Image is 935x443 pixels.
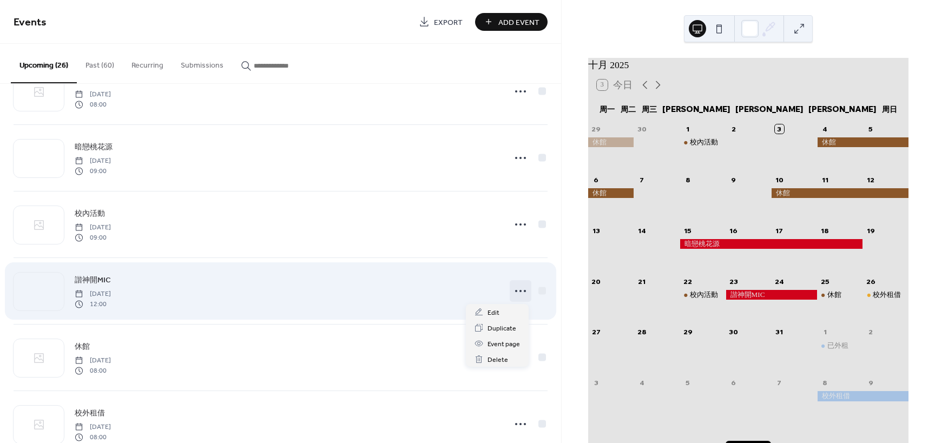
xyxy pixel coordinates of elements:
[820,379,829,388] div: 8
[806,98,879,121] div: [PERSON_NAME]
[729,226,738,235] div: 16
[75,289,111,299] span: [DATE]
[75,233,111,242] span: 09:00
[75,407,105,419] a: 校外租借
[729,277,738,286] div: 23
[588,58,908,72] div: 十月 2025
[637,175,647,184] div: 7
[75,366,111,375] span: 08:00
[591,379,601,388] div: 3
[488,339,520,350] span: Event page
[411,13,471,31] a: Export
[75,422,111,432] span: [DATE]
[75,432,111,442] span: 08:00
[820,277,829,286] div: 25
[729,328,738,337] div: 30
[866,124,875,134] div: 5
[488,323,516,334] span: Duplicate
[75,141,113,153] a: 暗戀桃花源
[75,142,113,153] span: 暗戀桃花源
[75,340,90,353] a: 休館
[75,356,111,366] span: [DATE]
[498,17,539,28] span: Add Event
[683,379,693,388] div: 5
[775,379,784,388] div: 7
[637,124,647,134] div: 30
[683,328,693,337] div: 29
[866,226,875,235] div: 19
[14,12,47,33] span: Events
[591,328,601,337] div: 27
[75,100,111,109] span: 08:00
[488,354,508,366] span: Delete
[820,328,829,337] div: 1
[597,98,618,121] div: 周一
[820,226,829,235] div: 18
[75,408,105,419] span: 校外租借
[817,341,863,351] div: 已外租
[775,124,784,134] div: 3
[637,379,647,388] div: 4
[591,277,601,286] div: 20
[775,175,784,184] div: 10
[820,175,829,184] div: 11
[827,290,841,300] div: 休館
[683,175,693,184] div: 8
[488,307,499,319] span: Edit
[588,188,634,198] div: 休館
[75,166,111,176] span: 09:00
[817,137,908,147] div: 休館
[683,124,693,134] div: 1
[817,391,908,401] div: 校外租借
[820,124,829,134] div: 4
[680,239,862,249] div: 暗戀桃花源
[771,188,908,198] div: 休館
[637,277,647,286] div: 21
[591,175,601,184] div: 6
[434,17,463,28] span: Export
[775,226,784,235] div: 17
[726,290,817,300] div: 諧神開MIC
[690,137,718,147] div: 校內活動
[638,98,660,121] div: 周三
[680,137,726,147] div: 校內活動
[690,290,718,300] div: 校內活動
[172,44,232,82] button: Submissions
[637,328,647,337] div: 28
[827,341,848,351] div: 已外租
[75,275,111,286] span: 諧神開MIC
[75,156,111,166] span: [DATE]
[11,44,77,83] button: Upcoming (26)
[591,226,601,235] div: 13
[683,277,693,286] div: 22
[733,98,806,121] div: [PERSON_NAME]
[866,328,875,337] div: 2
[75,299,111,309] span: 12:00
[866,379,875,388] div: 9
[879,98,900,121] div: 周日
[75,207,105,220] a: 校內活動
[591,124,601,134] div: 29
[817,290,863,300] div: 休館
[75,341,90,353] span: 休館
[75,208,105,220] span: 校內活動
[618,98,639,121] div: 周二
[475,13,548,31] button: Add Event
[729,124,738,134] div: 2
[866,175,875,184] div: 12
[75,274,111,286] a: 諧神開MIC
[680,290,726,300] div: 校內活動
[873,290,901,300] div: 校外租借
[729,379,738,388] div: 6
[75,223,111,233] span: [DATE]
[683,226,693,235] div: 15
[862,290,908,300] div: 校外租借
[866,277,875,286] div: 26
[775,277,784,286] div: 24
[77,44,123,82] button: Past (60)
[588,137,634,147] div: 休館
[775,328,784,337] div: 31
[123,44,172,82] button: Recurring
[660,98,733,121] div: [PERSON_NAME]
